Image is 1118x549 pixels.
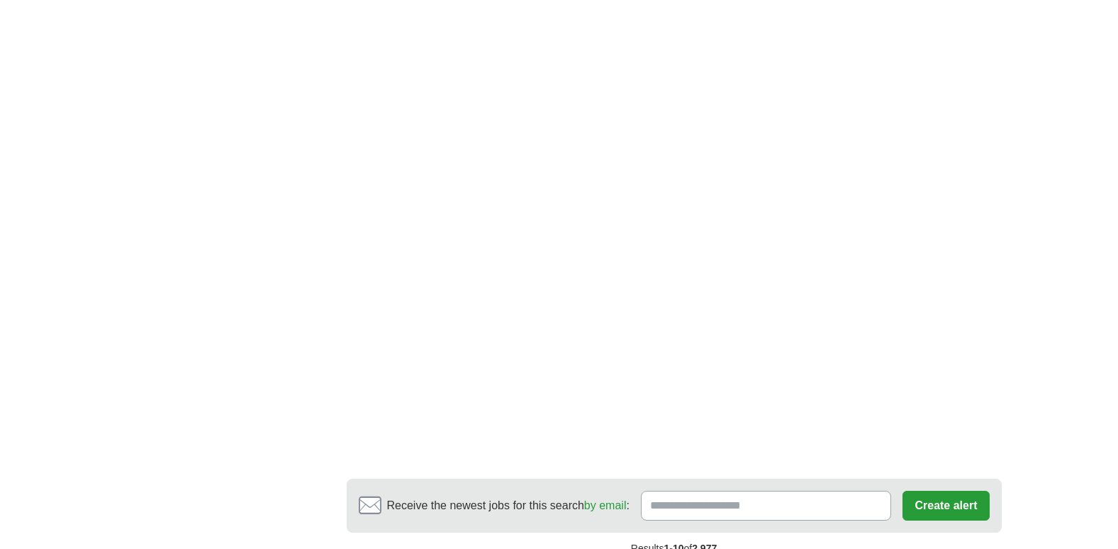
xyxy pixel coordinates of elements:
[902,491,989,521] button: Create alert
